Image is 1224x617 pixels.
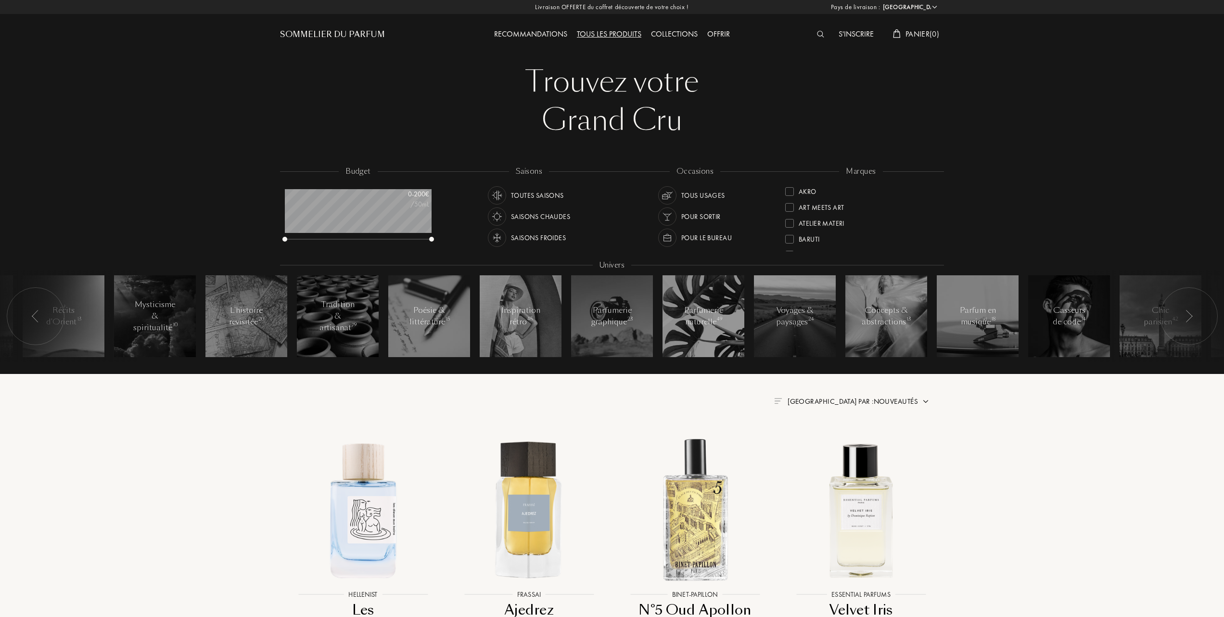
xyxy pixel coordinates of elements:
img: usage_season_cold_white.svg [490,231,504,244]
span: 79 [352,321,357,328]
div: Tous les produits [572,28,646,41]
span: 15 [446,316,450,322]
img: search_icn_white.svg [817,31,824,38]
div: Binet-Papillon [799,247,846,260]
img: filter_by.png [774,398,782,404]
img: usage_season_hot_white.svg [490,210,504,223]
img: arrow.png [922,398,930,405]
img: arr_left.svg [1185,310,1193,322]
div: Art Meets Art [799,199,844,212]
div: occasions [670,166,720,177]
div: Akro [799,183,816,196]
div: budget [339,166,378,177]
div: Tradition & artisanat [318,299,358,334]
div: Collections [646,28,702,41]
div: Parfum en musique [957,305,998,328]
div: Saisons froides [511,229,566,247]
img: usage_occasion_work_white.svg [661,231,674,244]
div: Recommandations [489,28,572,41]
a: Offrir [702,29,735,39]
span: 45 [527,316,533,322]
a: Tous les produits [572,29,646,39]
span: 10 [173,321,178,328]
span: Pays de livraison : [831,2,880,12]
div: Casseurs de code [1049,305,1090,328]
div: Tous usages [681,186,725,205]
span: 18 [991,316,995,322]
div: Saisons chaudes [511,207,570,226]
div: Univers [593,260,631,271]
img: Les Dieux aux Bains Hellenist [288,435,438,584]
img: arr_left.svg [32,310,39,322]
a: Collections [646,29,702,39]
img: Velvet Iris Essential Parfums [786,435,936,584]
span: 49 [717,316,722,322]
span: 24 [808,316,814,322]
a: Recommandations [489,29,572,39]
span: Panier ( 0 ) [905,29,939,39]
div: /50mL [381,199,429,209]
div: Atelier Materi [799,215,844,228]
img: usage_occasion_all_white.svg [661,189,674,202]
div: L'histoire revisitée [226,305,267,328]
span: 13 [906,316,911,322]
div: Pour sortir [681,207,721,226]
img: N°5 Oud Apollon Binet-Papillon [620,435,770,584]
span: 23 [627,316,633,322]
span: 14 [1081,316,1086,322]
div: marques [839,166,882,177]
div: Poésie & littérature [409,305,450,328]
div: saisons [509,166,549,177]
div: Pour le bureau [681,229,732,247]
img: Ajedrez Frassai [454,435,604,584]
div: Trouvez votre [287,63,937,101]
span: 20 [258,316,264,322]
div: Grand Cru [287,101,937,140]
img: cart_white.svg [893,29,901,38]
img: arrow_w.png [931,3,938,11]
div: S'inscrire [834,28,879,41]
img: usage_season_average_white.svg [490,189,504,202]
div: Parfumerie graphique [591,305,633,328]
div: 0 - 200 € [381,189,429,199]
a: S'inscrire [834,29,879,39]
div: Inspiration rétro [500,305,541,328]
div: Baruti [799,231,820,244]
span: [GEOGRAPHIC_DATA] par : Nouveautés [788,397,918,406]
div: Voyages & paysages [775,305,816,328]
img: usage_occasion_party_white.svg [661,210,674,223]
div: Parfumerie naturelle [683,305,724,328]
div: Concepts & abstractions [862,305,911,328]
div: Mysticisme & spiritualité [133,299,177,334]
div: Toutes saisons [511,186,564,205]
a: Sommelier du Parfum [280,29,385,40]
div: Offrir [702,28,735,41]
